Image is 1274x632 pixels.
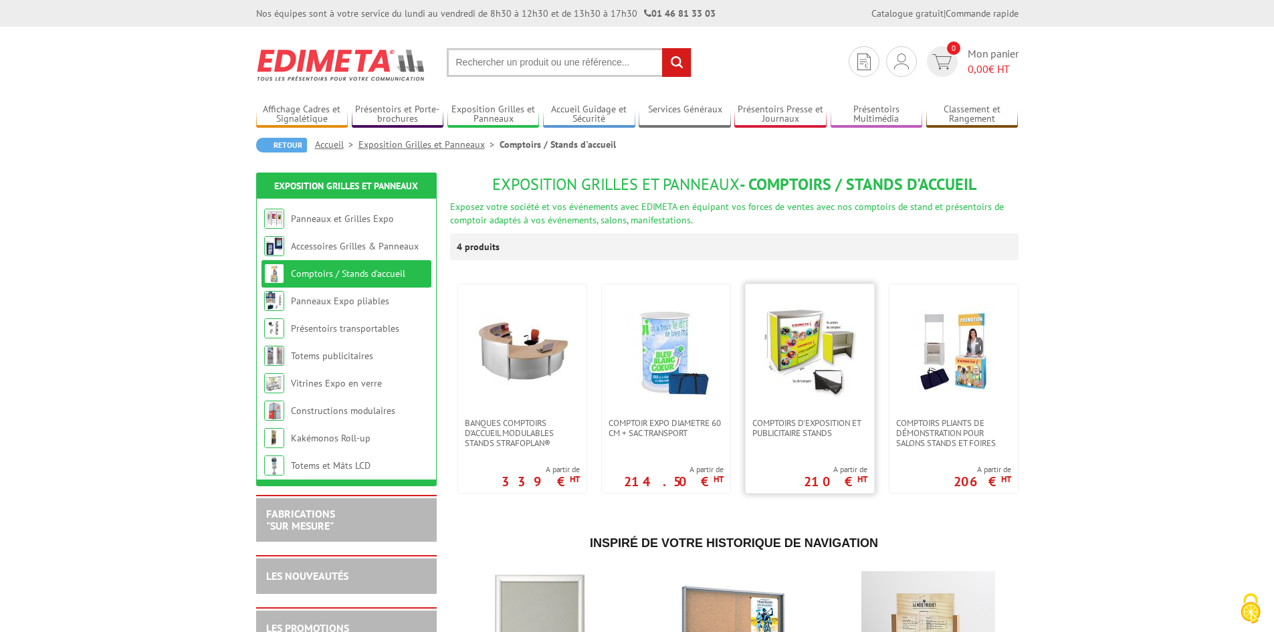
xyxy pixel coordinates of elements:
a: Commande rapide [946,7,1019,19]
img: Totems publicitaires [264,346,284,366]
span: Comptoir Expo diametre 60 cm + Sac transport [609,418,724,438]
a: Présentoirs Multimédia [831,104,923,126]
sup: HT [714,473,724,485]
a: Catalogue gratuit [871,7,944,19]
h1: - Comptoirs / Stands d'accueil [450,176,1019,193]
a: Exposition Grilles et Panneaux [358,138,500,150]
sup: HT [1001,473,1011,485]
a: Présentoirs Presse et Journaux [734,104,827,126]
span: Comptoirs d'exposition et publicitaire stands [752,418,867,438]
a: Présentoirs transportables [291,322,399,334]
img: Banques comptoirs d'accueil modulables stands Strafoplan® [475,304,569,398]
img: Panneaux Expo pliables [264,291,284,311]
span: A partir de [502,464,580,475]
img: Edimeta [256,40,427,90]
img: Totems et Mâts LCD [264,455,284,476]
img: Comptoir Expo diametre 60 cm + Sac transport [619,304,713,398]
sup: HT [857,473,867,485]
span: Mon panier [968,46,1019,77]
p: 4 produits [457,233,507,260]
span: Exposition Grilles et Panneaux [492,174,740,195]
sup: HT [570,473,580,485]
img: devis rapide [894,54,909,70]
a: Accueil Guidage et Sécurité [543,104,635,126]
a: Comptoirs / Stands d'accueil [291,268,405,280]
a: devis rapide 0 Mon panier 0,00€ HT [924,46,1019,77]
div: Nos équipes sont à votre service du lundi au vendredi de 8h30 à 12h30 et de 13h30 à 17h30 [256,7,716,20]
p: 206 € [954,478,1011,486]
img: Présentoirs transportables [264,318,284,338]
span: A partir de [954,464,1011,475]
p: 210 € [804,478,867,486]
img: Vitrines Expo en verre [264,373,284,393]
a: Classement et Rangement [926,104,1019,126]
a: Exposition Grilles et Panneaux [274,180,418,192]
a: LES NOUVEAUTÉS [266,569,348,583]
span: Banques comptoirs d'accueil modulables stands Strafoplan® [465,418,580,448]
span: 0 [947,41,960,55]
a: Affichage Cadres et Signalétique [256,104,348,126]
a: Panneaux Expo pliables [291,295,389,307]
span: Inspiré de votre historique de navigation [590,536,878,550]
span: A partir de [624,464,724,475]
img: Constructions modulaires [264,401,284,421]
span: € HT [968,62,1019,77]
div: Exposez votre société et vos événements avec EDIMETA en équipant vos forces de ventes avec nos co... [450,200,1019,227]
span: Comptoirs pliants de démonstration pour salons stands et foires [896,418,1011,448]
a: Vitrines Expo en verre [291,377,382,389]
img: devis rapide [857,54,871,70]
a: Constructions modulaires [291,405,395,417]
a: Panneaux et Grilles Expo [291,213,394,225]
a: Comptoirs pliants de démonstration pour salons stands et foires [889,418,1018,448]
img: devis rapide [932,54,952,70]
img: Comptoirs d'exposition et publicitaire stands [763,304,857,398]
p: 339 € [502,478,580,486]
input: rechercher [662,48,691,77]
p: 214.50 € [624,478,724,486]
a: Exposition Grilles et Panneaux [447,104,540,126]
button: Cookies (fenêtre modale) [1227,587,1274,632]
img: Comptoirs / Stands d'accueil [264,264,284,284]
img: Comptoirs pliants de démonstration pour salons stands et foires [907,304,1000,398]
a: FABRICATIONS"Sur Mesure" [266,507,335,532]
a: Comptoir Expo diametre 60 cm + Sac transport [602,418,730,438]
input: Rechercher un produit ou une référence... [447,48,692,77]
a: Accessoires Grilles & Panneaux [291,240,419,252]
div: | [871,7,1019,20]
img: Accessoires Grilles & Panneaux [264,236,284,256]
span: A partir de [804,464,867,475]
a: Retour [256,138,307,152]
li: Comptoirs / Stands d'accueil [500,138,616,151]
img: Panneaux et Grilles Expo [264,209,284,229]
img: Cookies (fenêtre modale) [1234,592,1267,625]
a: Kakémonos Roll-up [291,432,370,444]
strong: 01 46 81 33 03 [644,7,716,19]
img: Kakémonos Roll-up [264,428,284,448]
a: Totems et Mâts LCD [291,459,370,471]
a: Totems publicitaires [291,350,373,362]
a: Comptoirs d'exposition et publicitaire stands [746,418,874,438]
a: Services Généraux [639,104,731,126]
a: Accueil [315,138,358,150]
a: Banques comptoirs d'accueil modulables stands Strafoplan® [458,418,587,448]
a: Présentoirs et Porte-brochures [352,104,444,126]
span: 0,00 [968,62,988,76]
